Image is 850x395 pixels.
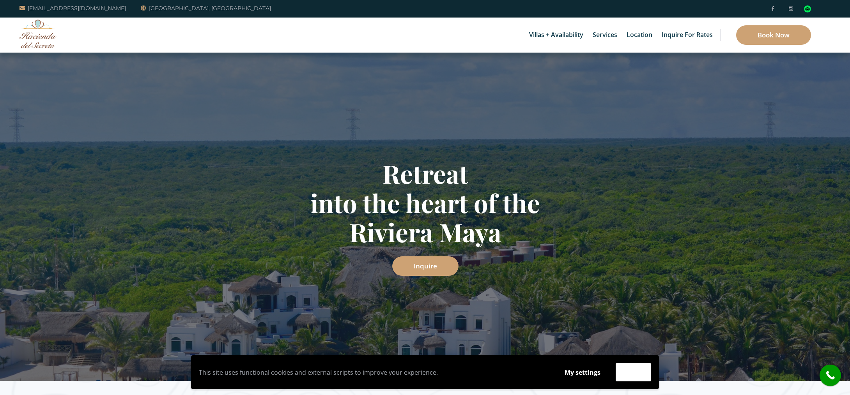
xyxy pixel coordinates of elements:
[19,4,126,13] a: [EMAIL_ADDRESS][DOMAIN_NAME]
[736,25,811,45] a: Book Now
[141,4,271,13] a: [GEOGRAPHIC_DATA], [GEOGRAPHIC_DATA]
[822,367,839,384] i: call
[820,365,841,386] a: call
[525,18,587,53] a: Villas + Availability
[392,256,459,276] a: Inquire
[197,159,653,247] h1: Retreat into the heart of the Riviera Maya
[557,363,608,381] button: My settings
[199,367,549,378] p: This site uses functional cookies and external scripts to improve your experience.
[589,18,621,53] a: Services
[616,363,651,381] button: Accept
[623,18,656,53] a: Location
[804,5,811,12] img: Tripadvisor_logomark.svg
[658,18,717,53] a: Inquire for Rates
[804,5,811,12] div: Read traveler reviews on Tripadvisor
[19,19,57,48] img: Awesome Logo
